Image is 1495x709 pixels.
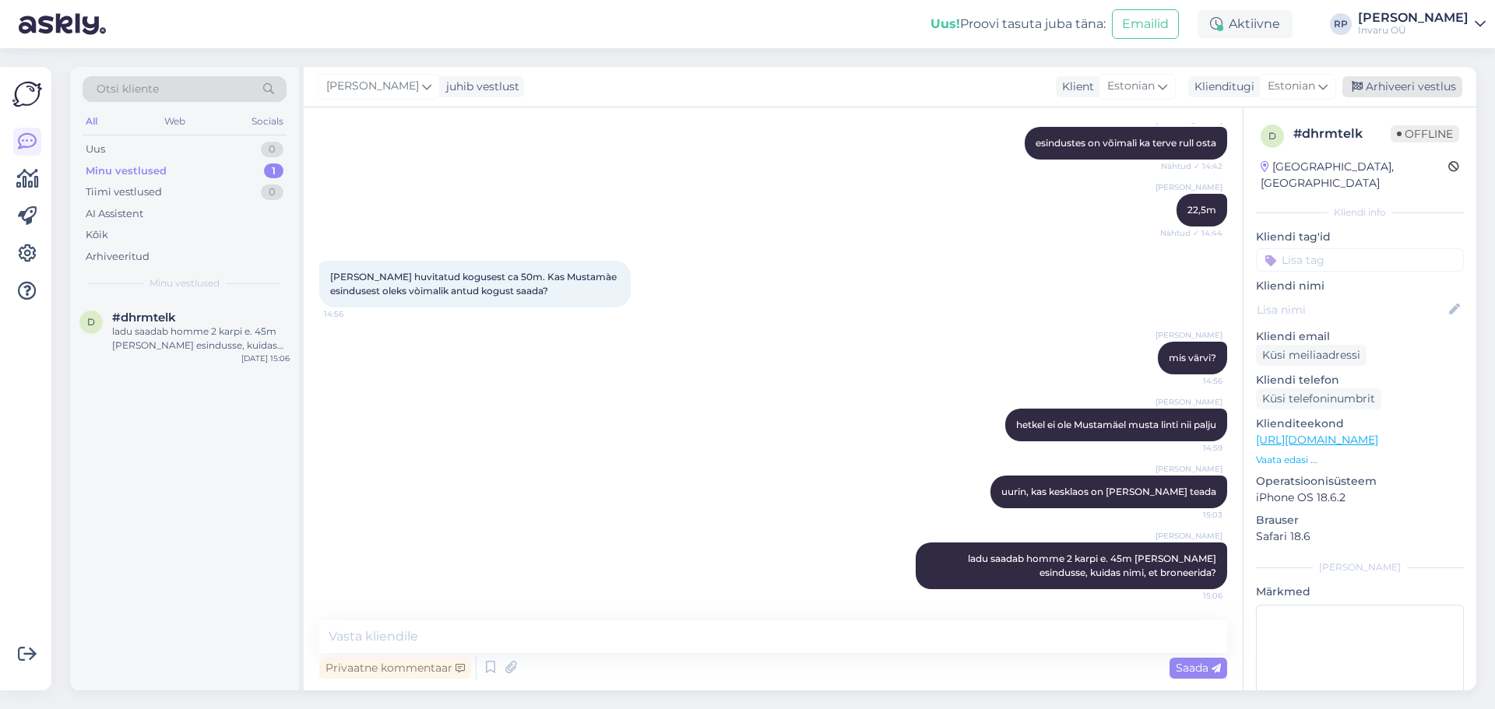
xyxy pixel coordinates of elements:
[1257,301,1446,318] input: Lisa nimi
[1268,78,1315,95] span: Estonian
[1256,372,1464,388] p: Kliendi telefon
[1358,12,1486,37] a: [PERSON_NAME]Invaru OÜ
[161,111,188,132] div: Web
[1256,560,1464,574] div: [PERSON_NAME]
[1156,463,1222,475] span: [PERSON_NAME]
[1256,345,1367,366] div: Küsi meiliaadressi
[1156,396,1222,408] span: [PERSON_NAME]
[1256,528,1464,545] p: Safari 18.6
[1156,530,1222,542] span: [PERSON_NAME]
[324,308,382,320] span: 14:56
[1036,137,1216,149] span: esindustes on võimali ka terve rull osta
[1156,181,1222,193] span: [PERSON_NAME]
[149,276,220,290] span: Minu vestlused
[241,353,290,364] div: [DATE] 15:06
[1293,125,1391,143] div: # dhrmtelk
[1256,584,1464,600] p: Märkmed
[1164,375,1222,387] span: 14:56
[87,316,95,328] span: d
[1164,590,1222,602] span: 15:06
[1256,229,1464,245] p: Kliendi tag'id
[1342,76,1462,97] div: Arhiveeri vestlus
[440,79,519,95] div: juhib vestlust
[1358,24,1469,37] div: Invaru OÜ
[261,184,283,200] div: 0
[1016,419,1216,430] span: hetkel ei ole Mustamäel musta linti nii palju
[1256,473,1464,490] p: Operatsioonisüsteem
[248,111,287,132] div: Socials
[1391,125,1459,142] span: Offline
[1198,10,1293,38] div: Aktiivne
[1256,453,1464,467] p: Vaata edasi ...
[1161,160,1222,172] span: Nähtud ✓ 14:42
[1160,227,1222,239] span: Nähtud ✓ 14:44
[1256,388,1381,409] div: Küsi telefoninumbrit
[1256,278,1464,294] p: Kliendi nimi
[1001,486,1216,497] span: uurin, kas kesklaos on [PERSON_NAME] teada
[1107,78,1155,95] span: Estonian
[1112,9,1179,39] button: Emailid
[1256,248,1464,272] input: Lisa tag
[330,271,619,297] span: [PERSON_NAME] huvitatud kogusest ca 50m. Kas Mustamàe esindusest oleks vòimalik antud kogust saada?
[86,163,167,179] div: Minu vestlused
[1256,205,1464,219] div: Kliendi info
[261,142,283,157] div: 0
[1358,12,1469,24] div: [PERSON_NAME]
[86,227,108,243] div: Kõik
[326,78,419,95] span: [PERSON_NAME]
[1256,433,1378,447] a: [URL][DOMAIN_NAME]
[12,79,42,109] img: Askly Logo
[86,142,105,157] div: Uus
[1156,329,1222,341] span: [PERSON_NAME]
[1256,328,1464,345] p: Kliendi email
[1256,490,1464,506] p: iPhone OS 18.6.2
[930,16,960,31] b: Uus!
[1261,159,1448,191] div: [GEOGRAPHIC_DATA], [GEOGRAPHIC_DATA]
[930,15,1106,33] div: Proovi tasuta juba täna:
[1256,512,1464,528] p: Brauser
[1176,661,1221,675] span: Saada
[1188,79,1254,95] div: Klienditugi
[1268,130,1276,142] span: d
[1169,352,1216,363] span: mis värvi?
[1187,204,1216,216] span: 22,5m
[83,111,100,132] div: All
[86,184,162,200] div: Tiimi vestlused
[1056,79,1094,95] div: Klient
[112,325,290,353] div: ladu saadab homme 2 karpi e. 45m [PERSON_NAME] esindusse, kuidas nimi, et broneerida?
[112,311,176,325] span: #dhrmtelk
[1256,416,1464,432] p: Klienditeekond
[86,206,143,222] div: AI Assistent
[1164,509,1222,521] span: 15:03
[319,658,471,679] div: Privaatne kommentaar
[1164,442,1222,454] span: 14:59
[97,81,159,97] span: Otsi kliente
[968,553,1219,578] span: ladu saadab homme 2 karpi e. 45m [PERSON_NAME] esindusse, kuidas nimi, et broneerida?
[86,249,149,265] div: Arhiveeritud
[1330,13,1352,35] div: RP
[264,163,283,179] div: 1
